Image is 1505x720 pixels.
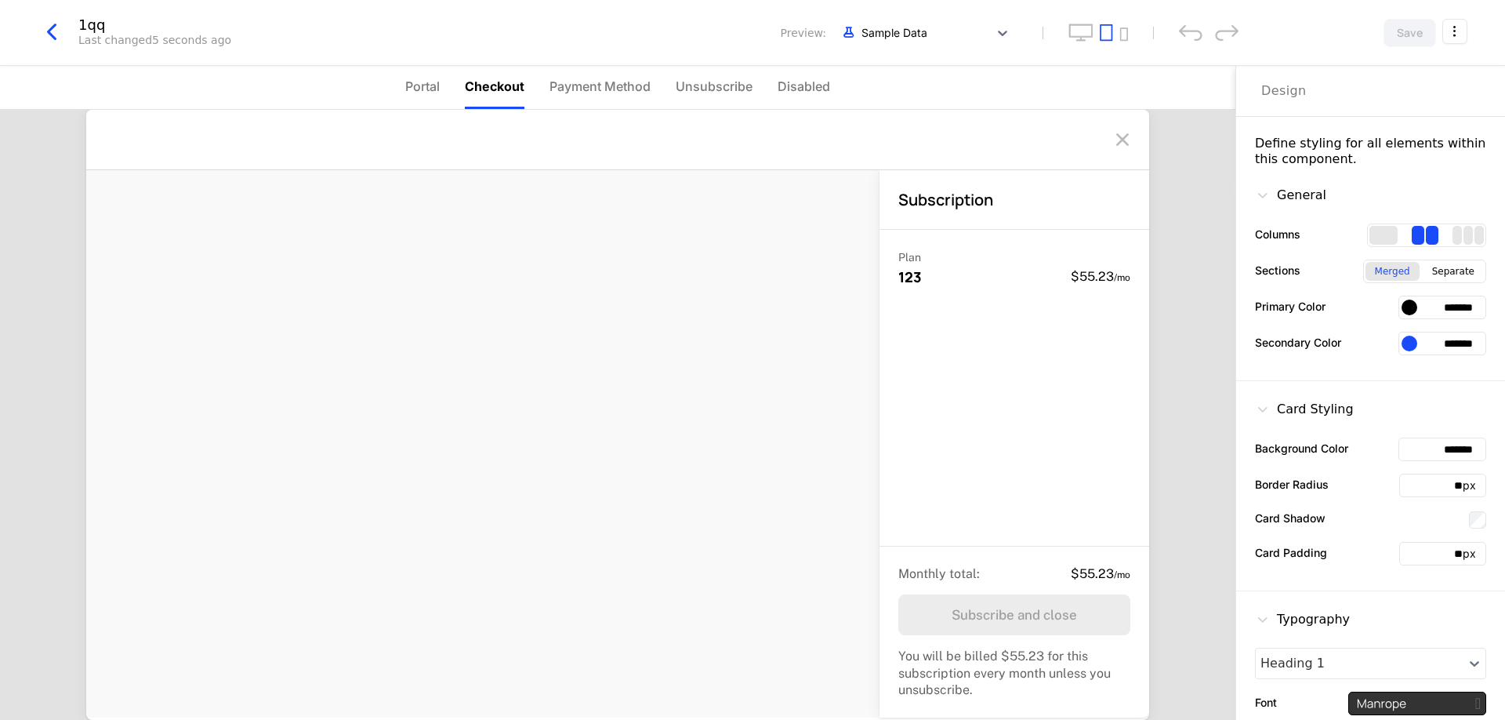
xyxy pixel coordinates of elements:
[1452,226,1484,245] div: 3 columns
[1255,298,1325,315] label: Primary Color
[1255,694,1277,711] label: Font
[1215,24,1238,41] div: redo
[898,189,993,210] h3: Subscription
[898,595,1130,635] button: Subscribe and close
[465,77,524,96] span: Checkout
[676,77,752,96] span: Unsubscribe
[1255,440,1348,456] label: Background Color
[1255,262,1300,278] label: Sections
[1179,24,1202,41] div: undo
[1255,334,1341,351] label: Secondary Color
[1369,226,1398,245] div: 1 columns
[1463,478,1485,493] div: px
[1100,24,1113,42] button: tablet
[1365,262,1420,281] div: Merged
[1463,546,1485,562] div: px
[405,77,440,96] span: Portal
[1255,610,1350,629] div: Typography
[1255,226,1300,242] label: Columns
[1261,66,1480,116] div: Choose Sub Page
[1442,19,1467,44] button: Select action
[549,77,651,96] span: Payment Method
[1423,262,1484,281] div: Separate
[78,32,231,48] div: Last changed 5 seconds ago
[898,566,980,581] span: Monthly total :
[1255,476,1329,493] label: Border Radius
[1119,27,1128,42] button: mobile
[1255,400,1354,419] div: Card Styling
[781,25,826,41] span: Preview:
[1412,226,1438,245] div: 2 columns
[898,251,921,264] span: Plan
[1068,24,1093,42] button: desktop
[1261,82,1307,100] div: Design
[1255,544,1327,561] label: Card Padding
[1255,186,1326,205] div: General
[898,267,922,286] span: 123
[1384,19,1436,47] button: Save
[778,77,830,96] span: Disabled
[1255,136,1486,167] div: Define styling for all elements within this component.
[1255,510,1325,526] label: Card Shadow
[78,18,231,32] div: 1qq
